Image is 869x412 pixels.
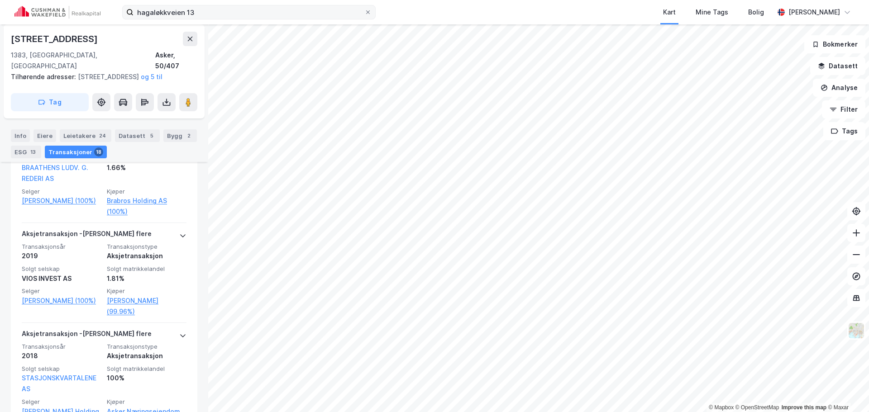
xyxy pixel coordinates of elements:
div: 24 [97,131,108,140]
div: Kart [663,7,676,18]
div: Leietakere [60,129,111,142]
div: Bygg [163,129,197,142]
span: Transaksjonstype [107,343,186,350]
div: Aksjetransaksjon - [PERSON_NAME] flere [22,228,152,243]
div: Kontrollprogram for chat [824,369,869,412]
div: Info [11,129,30,142]
a: [PERSON_NAME] (99.96%) [107,295,186,317]
div: 1383, [GEOGRAPHIC_DATA], [GEOGRAPHIC_DATA] [11,50,155,71]
input: Søk på adresse, matrikkel, gårdeiere, leietakere eller personer [134,5,364,19]
div: 2 [184,131,193,140]
div: 2018 [22,350,101,361]
div: Transaksjoner [45,146,107,158]
a: [PERSON_NAME] (100%) [22,295,101,306]
div: [STREET_ADDRESS] [11,32,100,46]
div: 1.81% [107,273,186,284]
span: Selger [22,287,101,295]
span: Solgt selskap [22,265,101,273]
span: Transaksjonsår [22,343,101,350]
div: [PERSON_NAME] [788,7,840,18]
span: Tilhørende adresser: [11,73,78,81]
button: Tag [11,93,89,111]
div: [STREET_ADDRESS] [11,71,190,82]
div: Datasett [115,129,160,142]
div: VIOS INVEST AS [22,273,101,284]
a: BRAATHENS LUDV. G. REDERI AS [22,164,88,182]
div: Mine Tags [696,7,728,18]
span: Kjøper [107,287,186,295]
div: 5 [147,131,156,140]
a: STASJONSKVARTALENE AS [22,374,96,393]
iframe: Chat Widget [824,369,869,412]
button: Analyse [813,79,865,97]
span: Transaksjonsår [22,243,101,251]
a: Mapbox [709,404,734,411]
span: Kjøper [107,398,186,406]
button: Tags [823,122,865,140]
button: Datasett [810,57,865,75]
span: Solgt matrikkelandel [107,365,186,373]
div: Eiere [33,129,56,142]
div: Aksjetransaksjon [107,350,186,361]
button: Bokmerker [804,35,865,53]
span: Kjøper [107,188,186,195]
span: Solgt matrikkelandel [107,265,186,273]
div: 13 [29,147,38,156]
div: Bolig [748,7,764,18]
div: 2019 [22,251,101,261]
a: Improve this map [782,404,826,411]
div: 100% [107,373,186,384]
a: [PERSON_NAME] (100%) [22,195,101,206]
div: Aksjetransaksjon [107,251,186,261]
div: Asker, 50/407 [155,50,197,71]
div: 18 [94,147,103,156]
img: Z [848,322,865,339]
div: ESG [11,146,41,158]
span: Selger [22,188,101,195]
div: 1.66% [107,162,186,173]
a: Brabros Holding AS (100%) [107,195,186,217]
span: Solgt selskap [22,365,101,373]
img: cushman-wakefield-realkapital-logo.202ea83816669bd177139c58696a8fa1.svg [14,6,100,19]
span: Selger [22,398,101,406]
span: Transaksjonstype [107,243,186,251]
button: Filter [822,100,865,118]
div: Aksjetransaksjon - [PERSON_NAME] flere [22,328,152,343]
a: OpenStreetMap [735,404,779,411]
